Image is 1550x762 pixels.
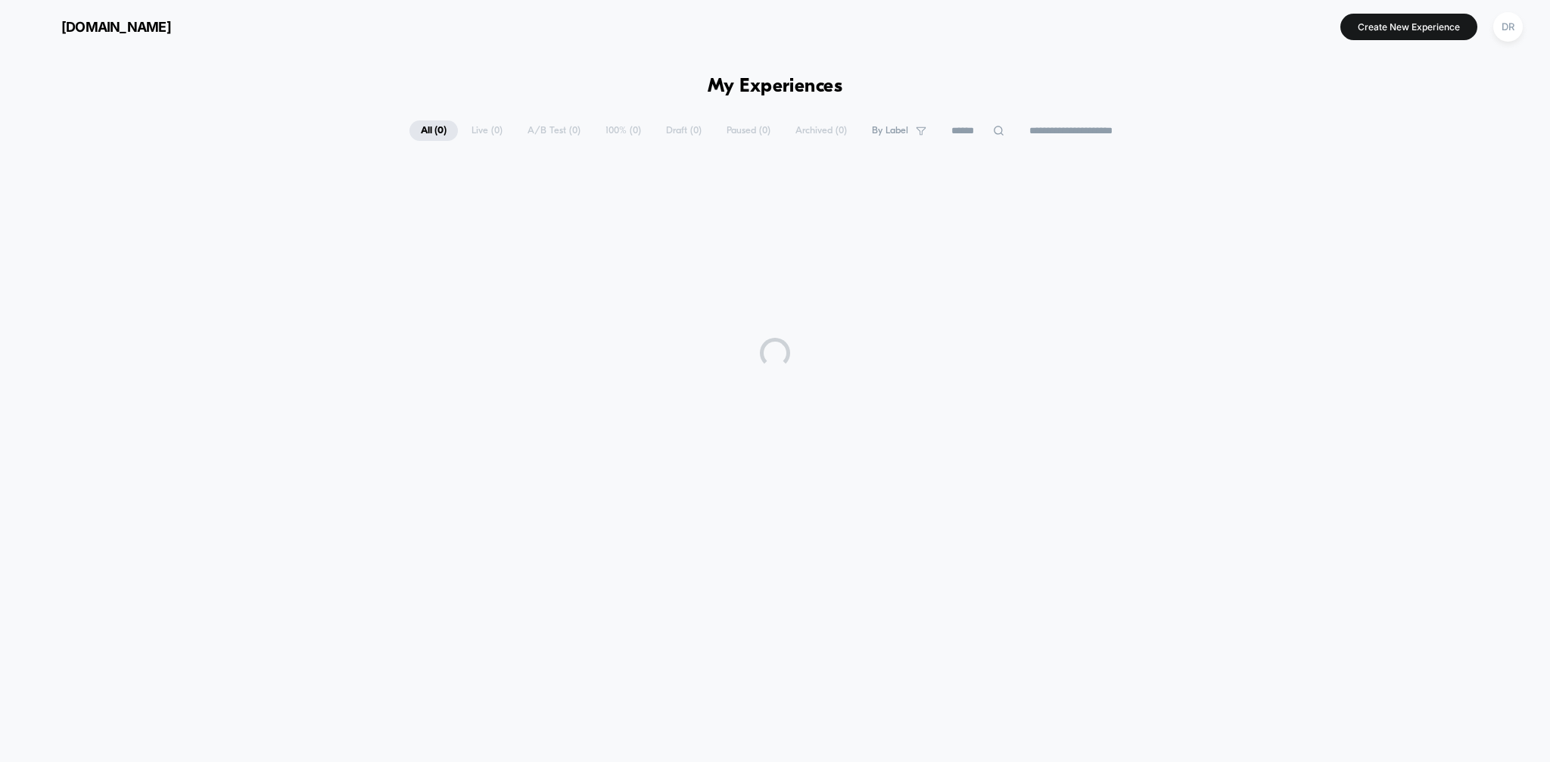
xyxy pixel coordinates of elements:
span: All ( 0 ) [409,120,458,141]
h1: My Experiences [708,76,843,98]
button: [DOMAIN_NAME] [23,14,176,39]
div: DR [1493,12,1523,42]
button: Create New Experience [1340,14,1477,40]
button: DR [1489,11,1527,42]
span: [DOMAIN_NAME] [61,19,171,35]
span: By Label [872,125,908,136]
